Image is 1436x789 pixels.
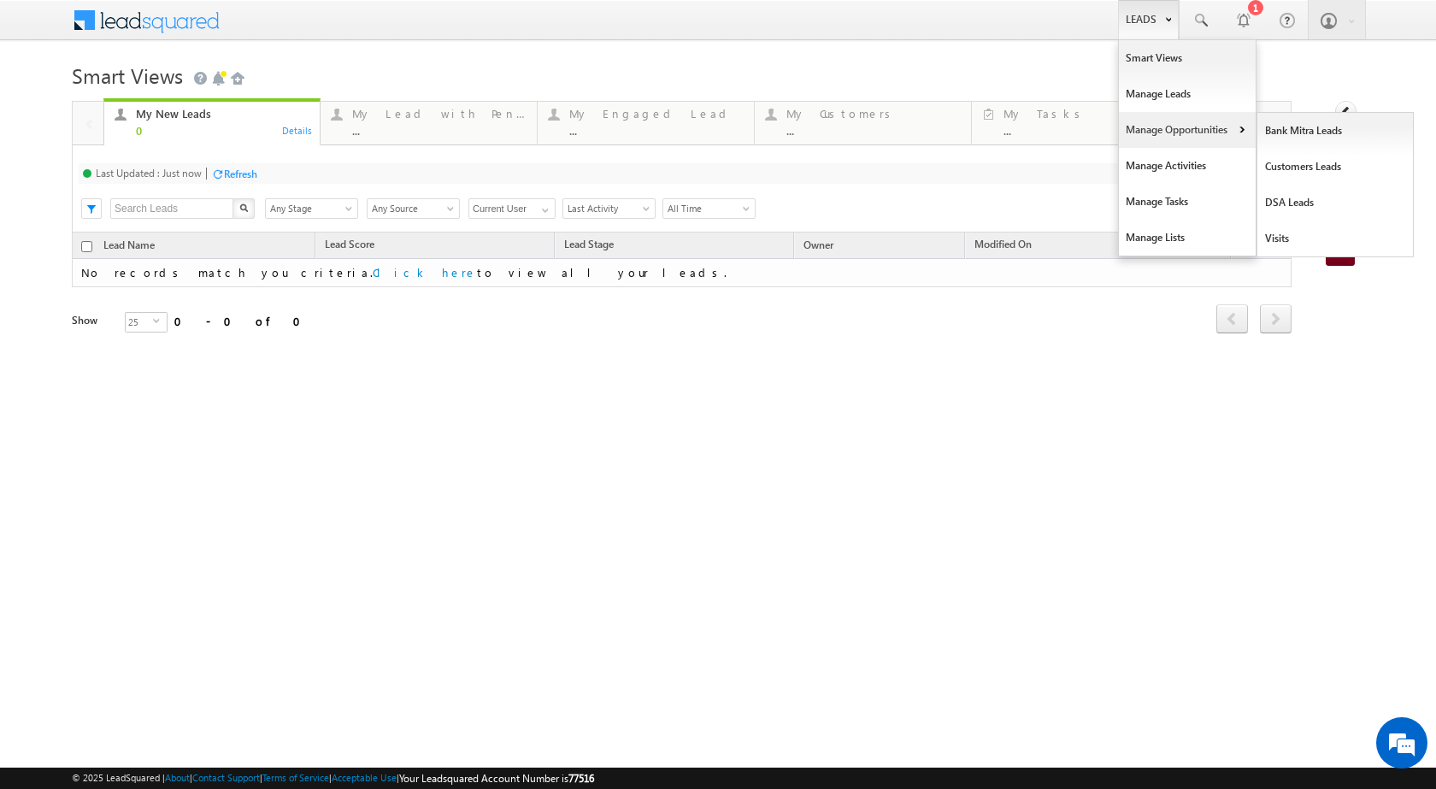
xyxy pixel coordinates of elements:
div: My Engaged Lead [569,107,744,121]
a: Smart Views [1119,40,1256,76]
a: DSA Leads [1257,185,1414,221]
div: ... [1003,124,1177,137]
a: Lead Name [95,236,163,258]
img: Search [239,203,248,212]
a: Lead Stage [556,235,622,257]
td: No records match you criteria. to view all your leads. [72,259,1292,287]
a: Manage Activities [1119,148,1256,184]
div: Owner Filter [468,197,554,219]
div: Lead Source Filter [367,197,460,219]
span: Smart Views [72,62,183,89]
div: Show [72,313,111,328]
div: Lead Stage Filter [265,197,358,219]
a: Bank Mitra Leads [1257,113,1414,149]
a: prev [1216,306,1248,333]
div: ... [569,124,744,137]
a: Lead Score [316,235,383,257]
a: Visits [1257,221,1414,256]
a: Click here [373,265,477,280]
div: Refresh [224,168,257,180]
span: All Time [663,201,750,216]
span: Modified On [974,238,1032,250]
span: 77516 [568,772,594,785]
a: Manage Tasks [1119,184,1256,220]
div: Details [281,122,314,138]
a: About [165,772,190,783]
a: My New Leads0Details [103,98,321,146]
div: 0 [136,124,310,137]
div: ... [786,124,961,137]
a: Any Source [367,198,460,219]
a: All Time [662,198,756,219]
a: Acceptable Use [332,772,397,783]
span: select [153,317,167,325]
a: My Engaged Lead... [537,102,755,144]
div: My Lead with Pending Tasks [352,107,527,121]
span: Owner [803,238,833,251]
span: prev [1216,304,1248,333]
a: Show All Items [533,199,554,216]
a: My Lead with Pending Tasks... [320,102,538,144]
a: Manage Leads [1119,76,1256,112]
span: © 2025 LeadSquared | | | | | [72,770,594,786]
a: My Customers... [754,102,972,144]
span: 25 [126,313,153,332]
div: My Customers [786,107,961,121]
input: Search Leads [110,198,234,219]
div: My New Leads [136,107,310,121]
a: Any Stage [265,198,358,219]
span: Lead Stage [564,238,614,250]
span: Your Leadsquared Account Number is [399,772,594,785]
a: Contact Support [192,772,260,783]
a: Modified On [966,235,1040,257]
a: My Tasks... [971,102,1188,144]
span: Any Source [368,201,454,216]
span: Lead Score [325,238,374,250]
span: next [1260,304,1292,333]
div: My Tasks [1003,107,1177,121]
input: Check all records [81,241,92,252]
a: Last Activity [562,198,656,219]
a: Terms of Service [262,772,329,783]
a: next [1260,306,1292,333]
a: Manage Lists [1119,220,1256,256]
input: Type to Search [468,198,556,219]
span: Last Activity [563,201,650,216]
a: Manage Opportunities [1119,112,1256,148]
div: 0 - 0 of 0 [174,311,311,331]
div: ... [352,124,527,137]
span: Any Stage [266,201,352,216]
a: Customers Leads [1257,149,1414,185]
div: Last Updated : Just now [96,167,202,180]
